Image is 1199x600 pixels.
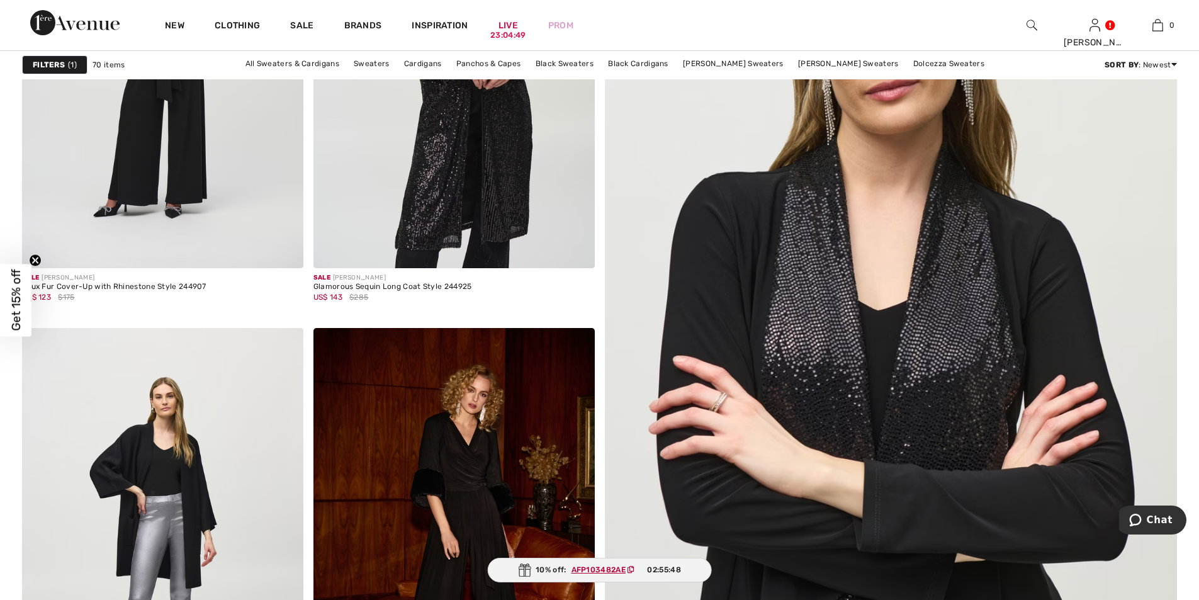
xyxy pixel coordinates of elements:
[1064,36,1125,49] div: [PERSON_NAME]
[1105,59,1177,71] div: : Newest
[9,269,23,331] span: Get 15% off
[22,283,206,292] div: Faux Fur Cover-Up with Rhinestone Style 244907
[22,273,206,283] div: [PERSON_NAME]
[313,273,472,283] div: [PERSON_NAME]
[313,274,330,281] span: Sale
[290,20,313,33] a: Sale
[313,283,472,292] div: Glamorous Sequin Long Coat Style 244925
[93,59,125,71] span: 70 items
[1027,18,1037,33] img: search the website
[313,293,342,302] span: US$ 143
[29,254,42,266] button: Close teaser
[518,563,531,577] img: Gift.svg
[239,55,346,72] a: All Sweaters & Cardigans
[215,20,260,33] a: Clothing
[30,10,120,35] img: 1ère Avenue
[450,55,527,72] a: Panchos & Capes
[347,55,395,72] a: Sweaters
[529,55,600,72] a: Black Sweaters
[490,30,526,42] div: 23:04:49
[487,558,712,582] div: 10% off:
[68,59,77,71] span: 1
[58,292,74,303] span: $175
[498,19,518,32] a: Live23:04:49
[33,59,65,71] strong: Filters
[907,55,991,72] a: Dolcezza Sweaters
[349,292,368,303] span: $285
[1169,20,1174,31] span: 0
[1089,18,1100,33] img: My Info
[1105,60,1139,69] strong: Sort By
[571,565,626,574] ins: AFP103482AE
[344,20,382,33] a: Brands
[1152,18,1163,33] img: My Bag
[1119,506,1186,537] iframe: Opens a widget where you can chat to one of our agents
[398,55,448,72] a: Cardigans
[677,55,790,72] a: [PERSON_NAME] Sweaters
[602,55,675,72] a: Black Cardigans
[1127,18,1188,33] a: 0
[548,19,573,32] a: Prom
[165,20,184,33] a: New
[792,55,905,72] a: [PERSON_NAME] Sweaters
[647,564,680,575] span: 02:55:48
[22,293,51,302] span: US$ 123
[412,20,468,33] span: Inspiration
[1089,19,1100,31] a: Sign In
